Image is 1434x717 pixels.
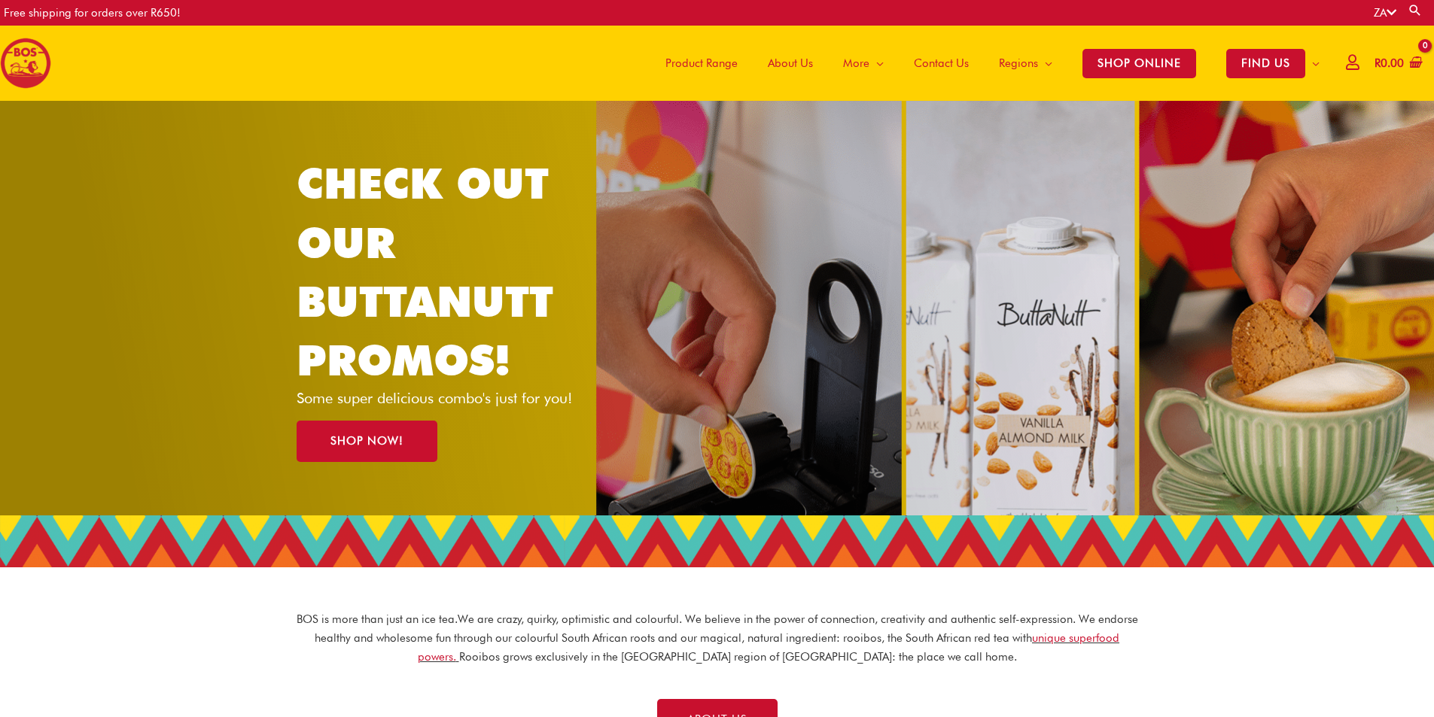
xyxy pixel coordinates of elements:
span: FIND US [1226,49,1305,78]
p: BOS is more than just an ice tea. We are crazy, quirky, optimistic and colourful. We believe in t... [296,610,1139,666]
a: SHOP ONLINE [1067,26,1211,101]
nav: Site Navigation [639,26,1335,101]
a: SHOP NOW! [297,421,437,462]
a: View Shopping Cart, empty [1372,47,1423,81]
a: ZA [1374,6,1396,20]
span: Product Range [665,41,738,86]
span: Contact Us [914,41,969,86]
a: CHECK OUT OUR BUTTANUTT PROMOS! [297,158,553,385]
a: unique superfood powers. [418,631,1120,664]
a: Product Range [650,26,753,101]
a: Regions [984,26,1067,101]
span: SHOP ONLINE [1082,49,1196,78]
span: More [843,41,869,86]
span: About Us [768,41,813,86]
span: R [1375,56,1381,70]
span: SHOP NOW! [330,436,403,447]
a: About Us [753,26,828,101]
p: Some super delicious combo's just for you! [297,390,598,406]
a: Contact Us [899,26,984,101]
a: Search button [1408,3,1423,17]
a: More [828,26,899,101]
span: Regions [999,41,1038,86]
bdi: 0.00 [1375,56,1404,70]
